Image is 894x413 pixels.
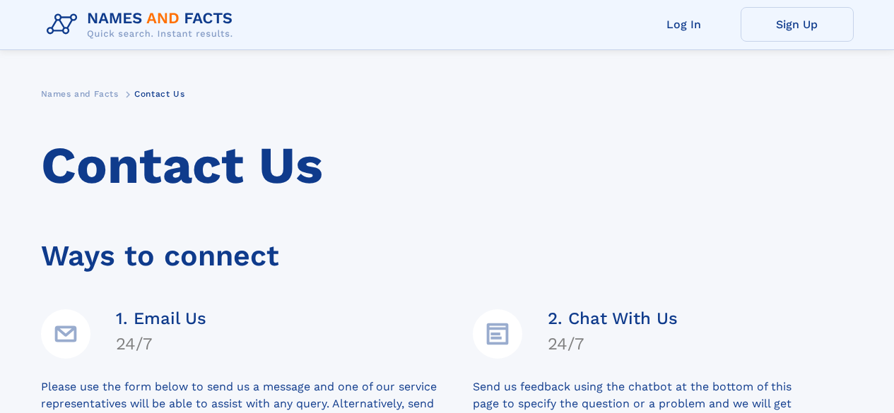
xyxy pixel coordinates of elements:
div: Ways to connect [41,220,854,278]
h1: Contact Us [41,136,854,196]
a: Sign Up [741,7,854,42]
img: Details Icon [473,309,522,359]
img: Email Address Icon [41,309,90,359]
h4: 1. Email Us [116,309,206,328]
img: Logo Names and Facts [41,6,245,44]
h4: 24/7 [548,334,678,354]
a: Log In [628,7,741,42]
span: Contact Us [134,89,184,99]
h4: 24/7 [116,334,206,354]
a: Names and Facts [41,85,119,102]
h4: 2. Chat With Us [548,309,678,328]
